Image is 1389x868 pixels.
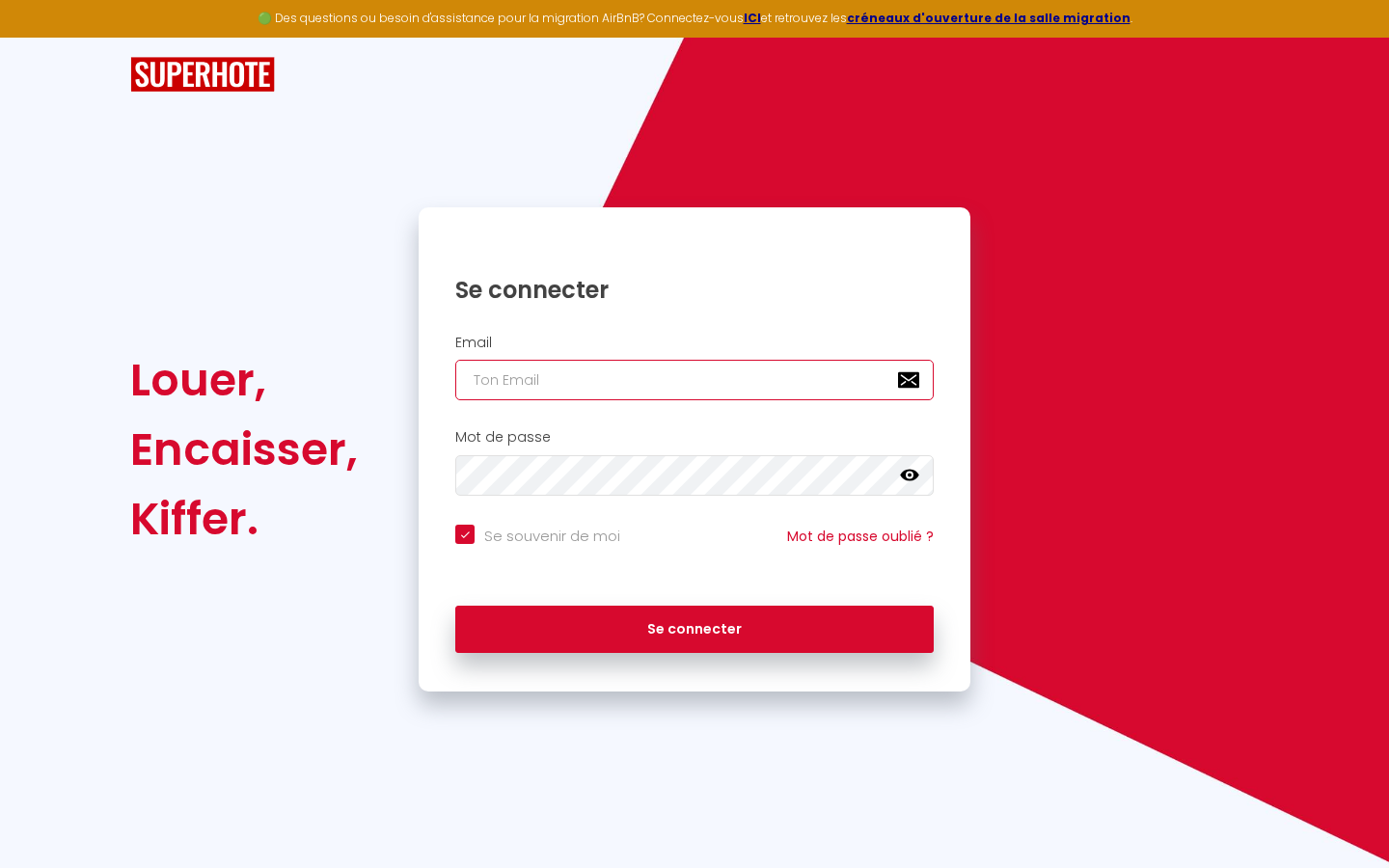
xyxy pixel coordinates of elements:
[455,335,934,351] h2: Email
[455,429,934,446] h2: Mot de passe
[455,275,934,305] h1: Se connecter
[744,10,761,26] a: ICI
[15,8,73,66] button: Ouvrir le widget de chat LiveChat
[130,57,275,93] img: SuperHote logo
[130,484,358,554] div: Kiffer.
[130,345,358,415] div: Louer,
[130,415,358,484] div: Encaisser,
[847,10,1130,26] a: créneaux d'ouverture de la salle migration
[455,606,934,654] button: Se connecter
[787,527,934,546] a: Mot de passe oublié ?
[455,360,934,400] input: Ton Email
